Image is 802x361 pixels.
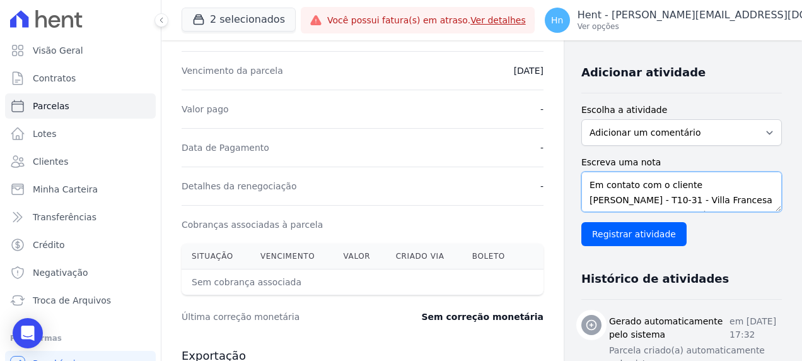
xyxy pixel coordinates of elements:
dd: - [540,180,543,192]
dt: Cobranças associadas à parcela [182,218,323,231]
label: Escreva uma nota [581,156,782,169]
p: em [DATE] 17:32 [729,315,782,341]
button: 2 selecionados [182,8,296,32]
h3: Histórico de atividades [581,271,729,287]
a: Lotes [5,121,156,146]
span: Lotes [33,127,57,140]
input: Registrar atividade [581,222,687,246]
a: Troca de Arquivos [5,288,156,313]
dd: Sem correção monetária [422,311,543,323]
dd: - [540,141,543,154]
th: Sem cobrança associada [182,269,462,295]
a: Parcelas [5,93,156,119]
dt: Data de Pagamento [182,141,269,154]
dd: [DATE] [514,64,543,77]
dt: Última correção monetária [182,311,395,323]
dt: Vencimento da parcela [182,64,283,77]
a: Clientes [5,149,156,174]
span: Transferências [33,211,96,223]
a: Minha Carteira [5,177,156,202]
h3: Gerado automaticamente pelo sistema [609,315,729,341]
th: Boleto [462,244,521,269]
dt: Detalhes da renegociação [182,180,297,192]
th: Situação [182,244,250,269]
dd: - [540,103,543,115]
span: Troca de Arquivos [33,294,111,307]
span: Você possui fatura(s) em atraso. [327,14,526,27]
th: Valor [334,244,386,269]
th: Vencimento [250,244,334,269]
span: Clientes [33,155,68,168]
a: Visão Geral [5,38,156,63]
h3: Adicionar atividade [581,65,706,80]
span: Crédito [33,239,65,251]
label: Escolha a atividade [581,104,782,117]
a: Ver detalhes [470,15,526,25]
a: Negativação [5,260,156,285]
span: Minha Carteira [33,183,98,196]
div: Open Intercom Messenger [13,318,43,348]
div: Plataformas [10,331,151,346]
dt: Valor pago [182,103,229,115]
span: Negativação [33,266,88,279]
span: Visão Geral [33,44,83,57]
a: Transferências [5,204,156,230]
a: Contratos [5,66,156,91]
span: Hn [551,16,563,25]
th: Criado via [386,244,462,269]
span: Contratos [33,72,76,85]
a: Crédito [5,232,156,257]
span: Parcelas [33,100,69,112]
